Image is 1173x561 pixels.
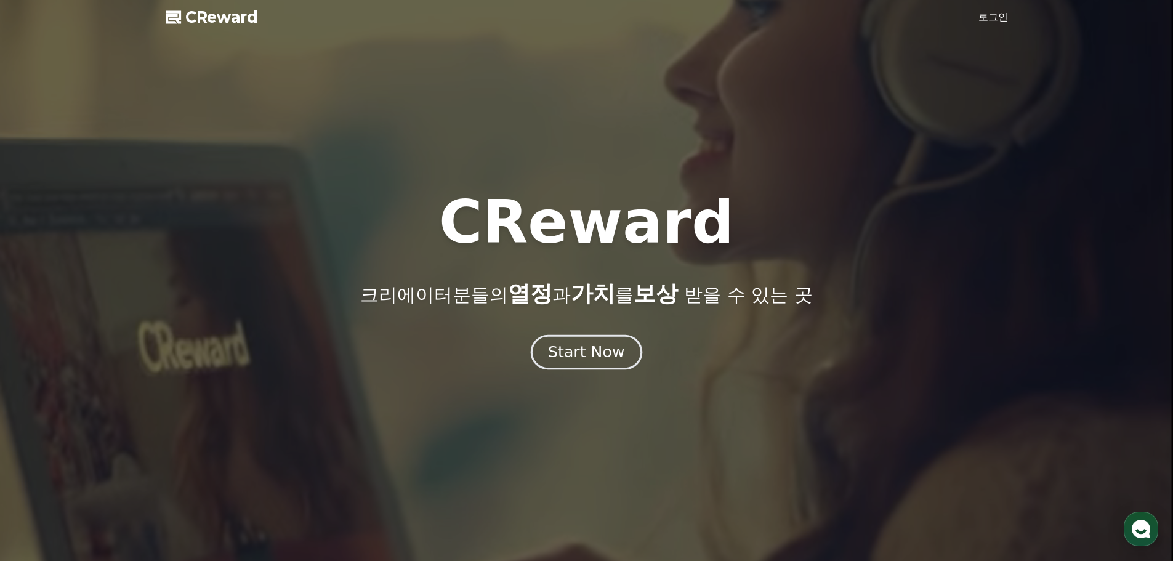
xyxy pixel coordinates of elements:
a: CReward [166,7,258,27]
a: Start Now [533,348,640,360]
a: 대화 [81,390,159,421]
h1: CReward [439,193,734,252]
span: 보상 [634,281,678,306]
span: 가치 [571,281,615,306]
span: 열정 [508,281,552,306]
a: 홈 [4,390,81,421]
button: Start Now [531,334,642,369]
span: 대화 [113,410,127,419]
div: Start Now [548,342,624,363]
span: CReward [185,7,258,27]
span: 설정 [190,409,205,419]
a: 설정 [159,390,236,421]
a: 로그인 [978,10,1008,25]
p: 크리에이터분들의 과 를 받을 수 있는 곳 [360,281,812,306]
span: 홈 [39,409,46,419]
